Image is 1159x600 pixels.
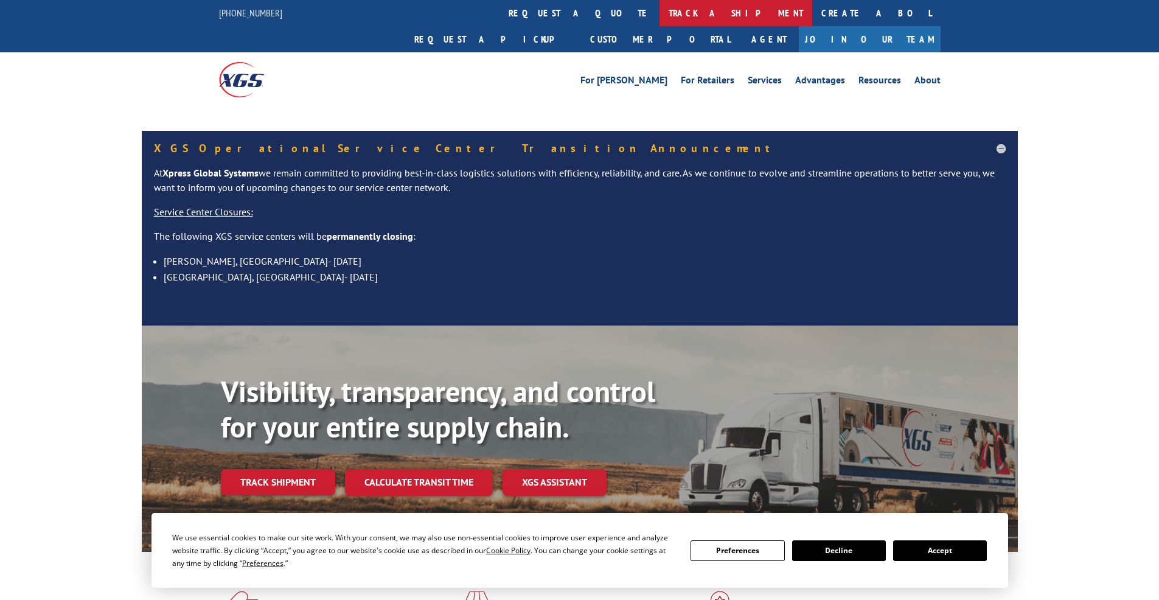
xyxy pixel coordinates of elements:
a: Resources [858,75,901,89]
p: At we remain committed to providing best-in-class logistics solutions with efficiency, reliabilit... [154,166,1006,205]
b: Visibility, transparency, and control for your entire supply chain. [221,372,655,445]
a: [PHONE_NUMBER] [219,7,282,19]
a: Services [748,75,782,89]
a: Join Our Team [799,26,941,52]
p: The following XGS service centers will be : [154,229,1006,254]
a: Calculate transit time [345,469,493,495]
button: Decline [792,540,886,561]
h5: XGS Operational Service Center Transition Announcement [154,143,1006,154]
a: For [PERSON_NAME] [580,75,667,89]
a: Advantages [795,75,845,89]
span: Cookie Policy [486,545,531,556]
a: Track shipment [221,469,335,495]
div: Cookie Consent Prompt [151,513,1008,588]
div: We use essential cookies to make our site work. With your consent, we may also use non-essential ... [172,531,676,570]
li: [PERSON_NAME], [GEOGRAPHIC_DATA]- [DATE] [164,253,1006,269]
button: Accept [893,540,987,561]
span: Preferences [242,558,284,568]
strong: permanently closing [327,230,413,242]
a: For Retailers [681,75,734,89]
button: Preferences [691,540,784,561]
u: Service Center Closures: [154,206,253,218]
a: Request a pickup [405,26,581,52]
strong: Xpress Global Systems [162,167,259,179]
a: Customer Portal [581,26,739,52]
a: About [914,75,941,89]
a: Agent [739,26,799,52]
a: XGS ASSISTANT [503,469,607,495]
li: [GEOGRAPHIC_DATA], [GEOGRAPHIC_DATA]- [DATE] [164,269,1006,285]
